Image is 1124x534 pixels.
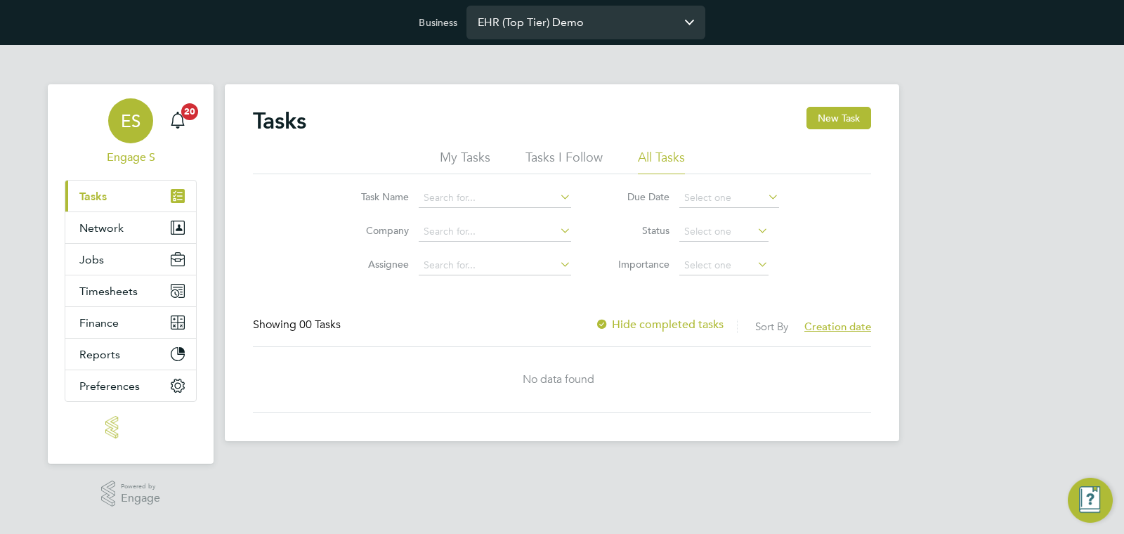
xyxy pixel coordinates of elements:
span: Timesheets [79,285,138,298]
input: Select one [679,256,769,275]
a: 20 [164,98,192,143]
input: Search for... [419,222,571,242]
div: Showing [253,318,344,332]
li: All Tasks [638,149,685,174]
span: Network [79,221,124,235]
label: Hide completed tasks [595,318,724,332]
span: Engage S [65,149,197,166]
span: Jobs [79,253,104,266]
span: Creation date [804,320,871,333]
button: Jobs [65,244,196,275]
label: Due Date [606,190,669,203]
span: 20 [181,103,198,120]
span: ES [121,112,140,130]
button: Network [65,212,196,243]
label: Assignee [346,258,409,271]
span: Finance [79,316,119,330]
a: Powered byEngage [101,481,161,507]
img: engage-logo-retina.png [105,416,156,438]
span: Tasks [79,190,107,203]
input: Search for... [419,256,571,275]
label: Company [346,224,409,237]
label: Business [419,16,457,29]
span: Engage [121,493,160,504]
label: Sort By [755,320,788,333]
input: Search for... [419,188,571,208]
nav: Main navigation [48,84,214,464]
span: Preferences [79,379,140,393]
button: Reports [65,339,196,370]
h2: Tasks [253,107,306,135]
span: Reports [79,348,120,361]
span: Powered by [121,481,160,493]
button: Timesheets [65,275,196,306]
label: Task Name [346,190,409,203]
span: 00 Tasks [299,318,341,332]
label: Importance [606,258,669,271]
button: Preferences [65,370,196,401]
a: Go to home page [65,416,197,438]
input: Select one [679,222,769,242]
button: Finance [65,307,196,338]
button: New Task [806,107,871,129]
li: Tasks I Follow [525,149,603,174]
a: Tasks [65,181,196,211]
input: Select one [679,188,779,208]
div: No data found [253,372,864,387]
a: ESEngage S [65,98,197,166]
li: My Tasks [440,149,490,174]
label: Status [606,224,669,237]
button: Engage Resource Center [1068,478,1113,523]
